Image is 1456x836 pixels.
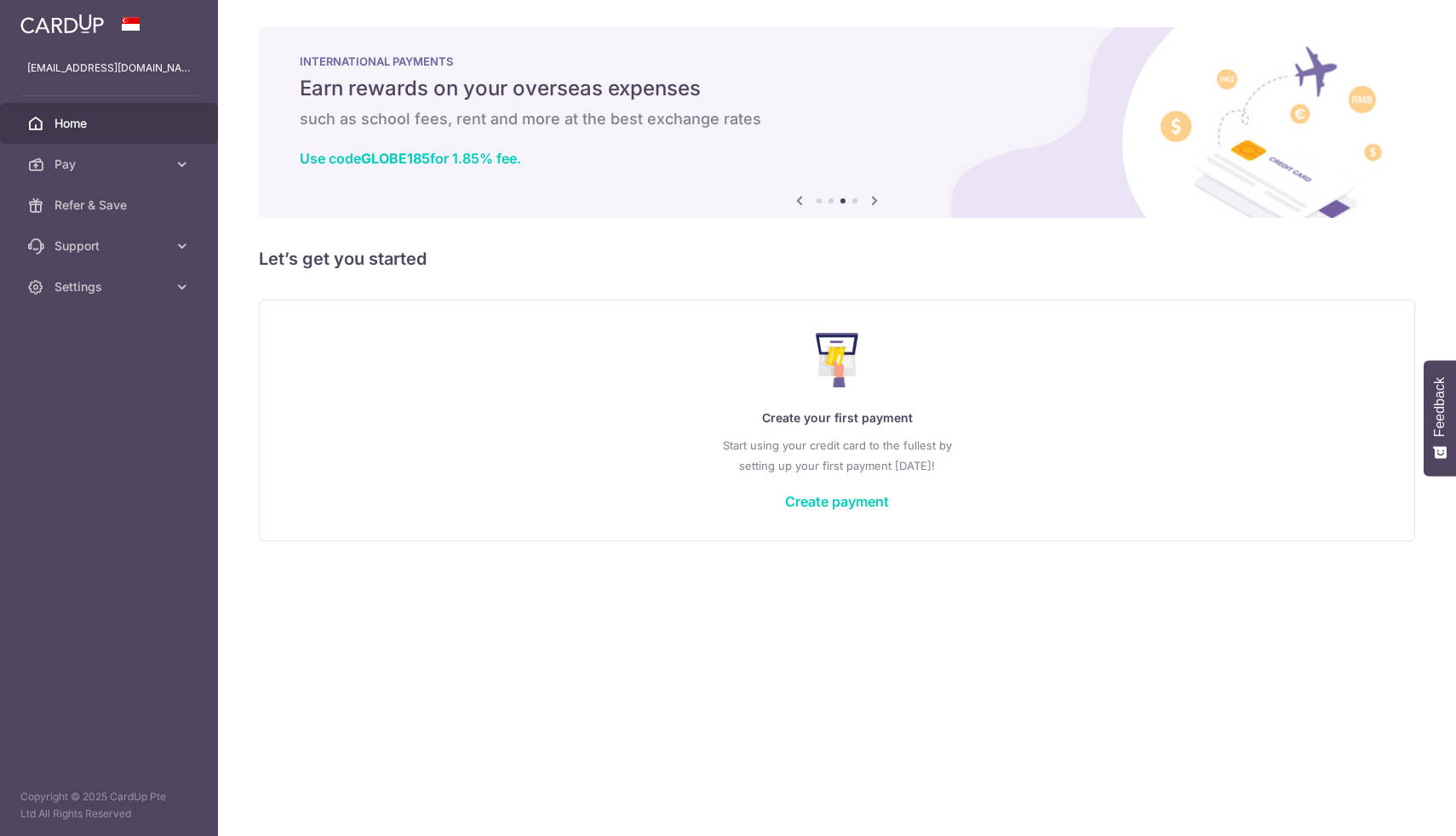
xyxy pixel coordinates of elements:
p: [EMAIL_ADDRESS][DOMAIN_NAME] [27,60,191,77]
span: Settings [54,278,167,295]
a: Use codeGLOBE185for 1.85% fee. [300,150,521,167]
img: International Payment Banner [259,27,1415,218]
span: Support [54,238,167,255]
span: Home [54,115,167,132]
p: Start using your credit card to the fullest by setting up your first payment [DATE]! [294,435,1380,476]
p: INTERNATIONAL PAYMENTS [300,54,1374,68]
img: CardUp [20,14,104,34]
iframe: Opens a widget where you can find more information [1346,785,1439,827]
h5: Let’s get you started [259,245,1415,272]
h5: Earn rewards on your overseas expenses [300,75,1374,102]
h6: such as school fees, rent and more at the best exchange rates [300,109,1374,129]
button: Feedback - Show survey [1424,360,1456,476]
b: GLOBE185 [361,150,430,167]
span: Pay [54,156,167,173]
span: Feedback [1432,377,1447,437]
span: Refer & Save [54,197,167,214]
a: Create payment [785,493,889,510]
img: Make Payment [816,333,859,387]
p: Create your first payment [294,408,1380,428]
